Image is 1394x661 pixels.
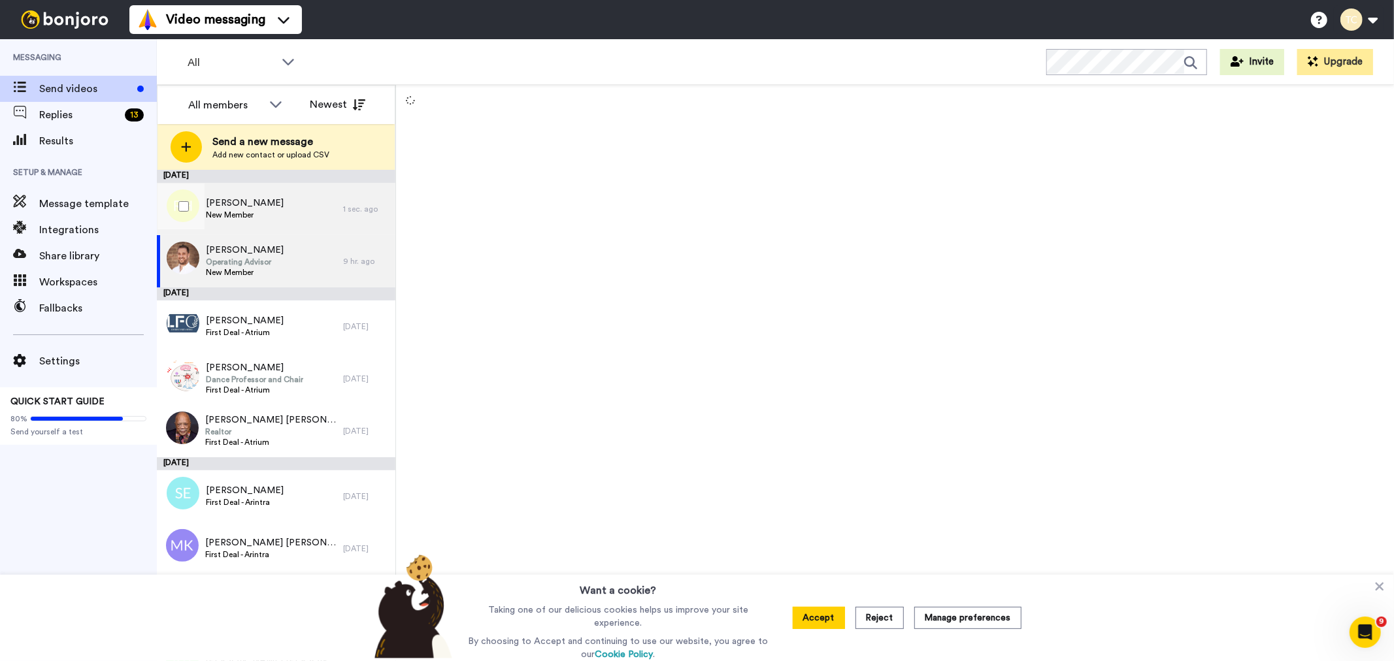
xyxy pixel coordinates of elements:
[206,210,284,220] span: New Member
[212,134,329,150] span: Send a new message
[39,107,120,123] span: Replies
[157,170,395,183] div: [DATE]
[157,457,395,470] div: [DATE]
[343,256,389,266] div: 9 hr. ago
[16,10,114,29] img: bj-logo-header-white.svg
[39,353,157,369] span: Settings
[205,536,337,549] span: [PERSON_NAME] [PERSON_NAME]
[125,108,144,121] div: 13
[914,607,1021,629] button: Manage preferences
[1297,49,1373,75] button: Upgrade
[1220,49,1284,75] button: Invite
[465,604,771,630] p: Taking one of our delicious cookies helps us improve your site experience.
[1350,617,1381,648] iframe: Intercom live chat
[166,529,199,562] img: mk.png
[205,413,337,427] span: [PERSON_NAME] [PERSON_NAME]
[39,196,157,212] span: Message template
[206,244,284,257] span: [PERSON_NAME]
[188,97,263,113] div: All members
[206,497,284,508] span: First Deal - Arintra
[206,257,284,267] span: Operating Advisor
[343,321,389,332] div: [DATE]
[300,91,375,118] button: Newest
[343,204,389,214] div: 1 sec. ago
[39,300,157,316] span: Fallbacks
[188,55,275,71] span: All
[206,327,284,338] span: First Deal - Atrium
[206,484,284,497] span: [PERSON_NAME]
[343,491,389,502] div: [DATE]
[205,549,337,560] span: First Deal - Arintra
[206,385,303,395] span: First Deal - Atrium
[166,411,199,444] img: e903244b-5e95-4598-93db-8ceb31f563cb.jpg
[10,427,146,437] span: Send yourself a test
[167,359,199,392] img: 1b6aa270-ee2e-422c-9216-79b20039d0e8.png
[1376,617,1387,627] span: 9
[39,248,157,264] span: Share library
[793,607,845,629] button: Accept
[39,133,157,149] span: Results
[39,274,157,290] span: Workspaces
[595,650,653,659] a: Cookie Policy
[39,81,132,97] span: Send videos
[167,242,199,274] img: 71816507-17a3-48c4-a5ae-2d6450d9b6a4.jpg
[343,543,389,554] div: [DATE]
[206,314,284,327] span: [PERSON_NAME]
[167,307,199,340] img: 3b7668fd-0f06-4d3a-8156-872daa38257f.jpg
[343,426,389,436] div: [DATE]
[206,267,284,278] span: New Member
[343,374,389,384] div: [DATE]
[206,361,303,374] span: [PERSON_NAME]
[10,413,27,424] span: 80%
[363,554,459,658] img: bear-with-cookie.png
[10,397,105,406] span: QUICK START GUIDE
[39,222,157,238] span: Integrations
[137,9,158,30] img: vm-color.svg
[166,10,265,29] span: Video messaging
[465,635,771,661] p: By choosing to Accept and continuing to use our website, you agree to our .
[167,477,199,509] img: se.png
[212,150,329,160] span: Add new contact or upload CSV
[157,287,395,300] div: [DATE]
[206,374,303,385] span: Dance Professor and Chair
[855,607,904,629] button: Reject
[580,575,656,598] h3: Want a cookie?
[205,437,337,447] span: First Deal - Atrium
[205,427,337,437] span: Realtor
[206,197,284,210] span: [PERSON_NAME]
